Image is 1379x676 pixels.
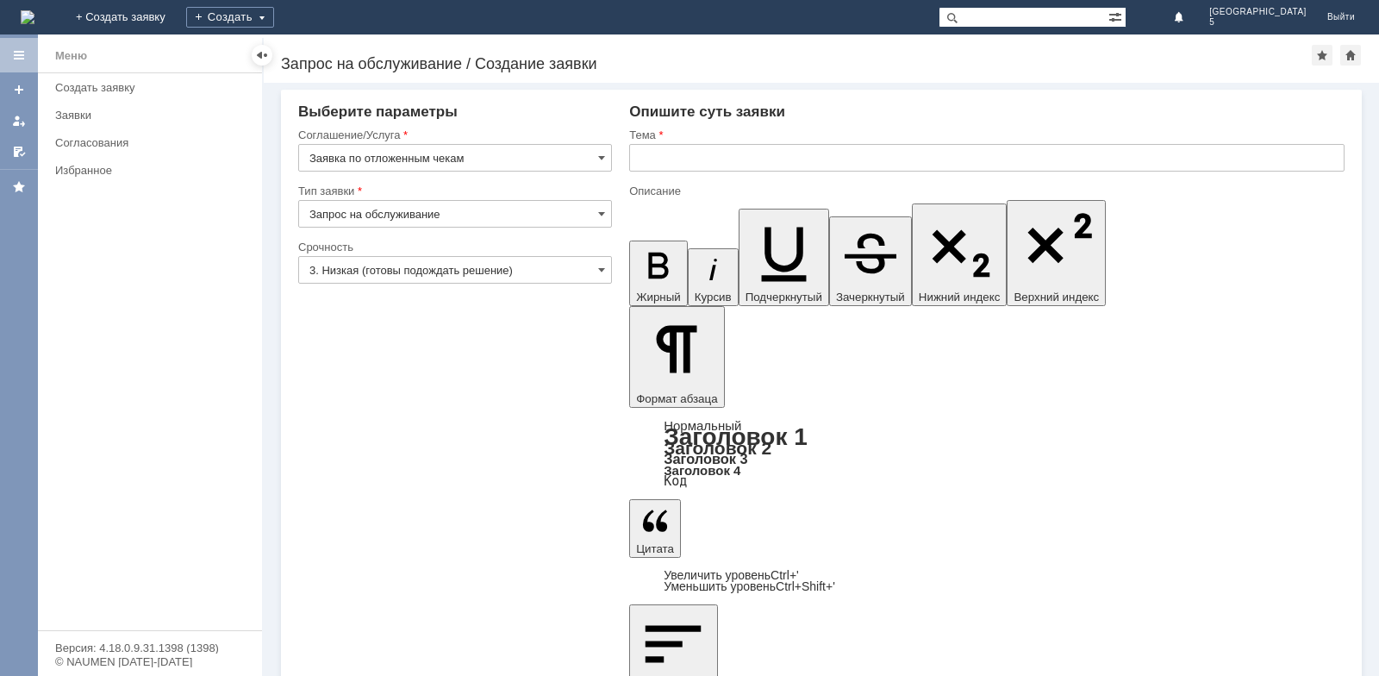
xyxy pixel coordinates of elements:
span: Подчеркнутый [746,291,822,304]
div: Цитата [629,570,1345,592]
button: Курсив [688,248,739,306]
span: Курсив [695,291,732,304]
a: Decrease [664,579,835,593]
div: Заявки [55,109,252,122]
a: Заголовок 3 [664,451,747,466]
button: Цитата [629,499,681,558]
a: Заголовок 2 [664,438,771,458]
a: Код [664,473,687,489]
a: Согласования [48,129,259,156]
span: Жирный [636,291,681,304]
button: Формат абзаца [629,306,724,408]
span: Зачеркнутый [836,291,905,304]
span: Расширенный поиск [1108,8,1126,24]
a: Создать заявку [48,74,259,101]
a: Мои заявки [5,107,33,135]
div: Соглашение/Услуга [298,129,608,141]
button: Нижний индекс [912,203,1008,306]
a: Нормальный [664,418,741,433]
span: Формат абзаца [636,392,717,405]
a: Перейти на домашнюю страницу [21,10,34,24]
button: Подчеркнутый [739,209,829,306]
div: Версия: 4.18.0.9.31.1398 (1398) [55,642,245,654]
a: Increase [664,568,799,582]
div: Создать заявку [55,81,252,94]
div: Тема [629,129,1341,141]
div: Меню [55,46,87,66]
button: Зачеркнутый [829,216,912,306]
a: Создать заявку [5,76,33,103]
span: Верхний индекс [1014,291,1099,304]
div: © NAUMEN [DATE]-[DATE] [55,656,245,667]
a: Заголовок 1 [664,423,808,450]
div: Согласования [55,136,252,149]
span: Ctrl+Shift+' [776,579,835,593]
div: Срочность [298,241,608,253]
div: Тип заявки [298,185,608,197]
span: Нижний индекс [919,291,1001,304]
div: Описание [629,185,1341,197]
img: logo [21,10,34,24]
a: Заголовок 4 [664,463,740,478]
div: Добавить в избранное [1312,45,1332,66]
div: Сделать домашней страницей [1340,45,1361,66]
div: Создать [186,7,274,28]
div: Запрос на обслуживание / Создание заявки [281,55,1312,72]
span: [GEOGRAPHIC_DATA] [1209,7,1307,17]
span: Ctrl+' [771,568,799,582]
div: Формат абзаца [629,420,1345,487]
button: Жирный [629,241,688,306]
div: Избранное [55,164,233,177]
span: Опишите суть заявки [629,103,785,120]
button: Верхний индекс [1007,200,1106,306]
a: Мои согласования [5,138,33,166]
span: 5 [1209,17,1307,28]
span: Цитата [636,542,674,555]
span: Выберите параметры [298,103,458,120]
a: Заявки [48,102,259,128]
div: Скрыть меню [252,45,272,66]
